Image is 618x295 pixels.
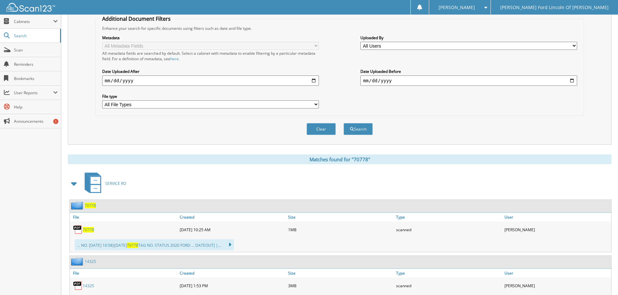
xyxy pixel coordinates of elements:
[394,269,503,278] a: Type
[127,243,138,248] span: 70778
[178,279,286,292] div: [DATE] 1:53 PM
[360,75,577,86] input: end
[503,223,611,236] div: [PERSON_NAME]
[178,223,286,236] div: [DATE] 10:25 AM
[14,62,58,67] span: Reminders
[286,213,395,221] a: Size
[102,94,319,99] label: File type
[178,213,286,221] a: Created
[286,269,395,278] a: Size
[178,269,286,278] a: Created
[105,181,126,186] span: SERVICE RO
[503,279,611,292] div: [PERSON_NAME]
[85,259,96,264] a: 14325
[500,6,609,9] span: [PERSON_NAME] Ford Lincoln Of [PERSON_NAME]
[14,33,57,39] span: Search
[102,35,319,40] label: Metadata
[71,257,85,266] img: folder2.png
[83,283,94,289] a: 14325
[102,51,319,62] div: All metadata fields are searched by default. Select a cabinet with metadata to enable filtering b...
[99,26,580,31] div: Enhance your search for specific documents using filters such as date and file type.
[394,223,503,236] div: scanned
[286,223,395,236] div: 1MB
[170,56,179,62] a: here
[99,15,174,22] legend: Additional Document Filters
[394,213,503,221] a: Type
[14,76,58,81] span: Bookmarks
[70,269,178,278] a: File
[360,35,577,40] label: Uploaded By
[102,75,319,86] input: start
[360,69,577,74] label: Date Uploaded Before
[344,123,373,135] button: Search
[286,279,395,292] div: 3MB
[6,3,55,12] img: scan123-logo-white.svg
[81,171,126,196] a: SERVICE RO
[503,213,611,221] a: User
[503,269,611,278] a: User
[394,279,503,292] div: scanned
[14,47,58,53] span: Scan
[73,281,83,290] img: PDF.png
[71,201,85,210] img: folder2.png
[14,19,53,24] span: Cabinets
[75,239,234,250] div: ... NO. [DATE] 10:58}[DATE] TAG NO. STATUS 2020 FORD ... DATEOUT] |...
[68,154,612,164] div: Matches found for "70778"
[586,264,618,295] iframe: Chat Widget
[70,213,178,221] a: File
[439,6,475,9] span: [PERSON_NAME]
[102,69,319,74] label: Date Uploaded After
[73,225,83,234] img: PDF.png
[307,123,336,135] button: Clear
[85,203,96,208] a: 70778
[53,119,58,124] div: 1
[83,227,94,233] a: 70778
[14,90,53,96] span: User Reports
[14,119,58,124] span: Announcements
[14,104,58,110] span: Help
